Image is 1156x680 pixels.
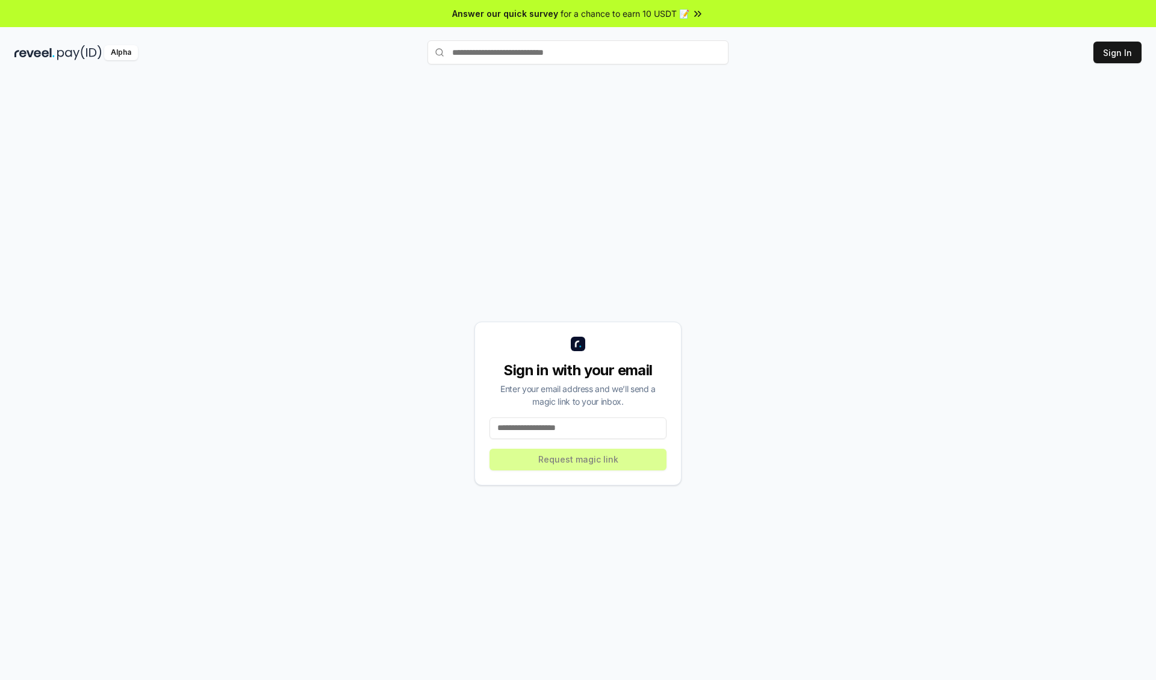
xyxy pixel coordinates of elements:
img: pay_id [57,45,102,60]
img: logo_small [571,337,585,351]
div: Alpha [104,45,138,60]
button: Sign In [1093,42,1142,63]
div: Enter your email address and we’ll send a magic link to your inbox. [489,382,667,408]
img: reveel_dark [14,45,55,60]
div: Sign in with your email [489,361,667,380]
span: for a chance to earn 10 USDT 📝 [561,7,689,20]
span: Answer our quick survey [452,7,558,20]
